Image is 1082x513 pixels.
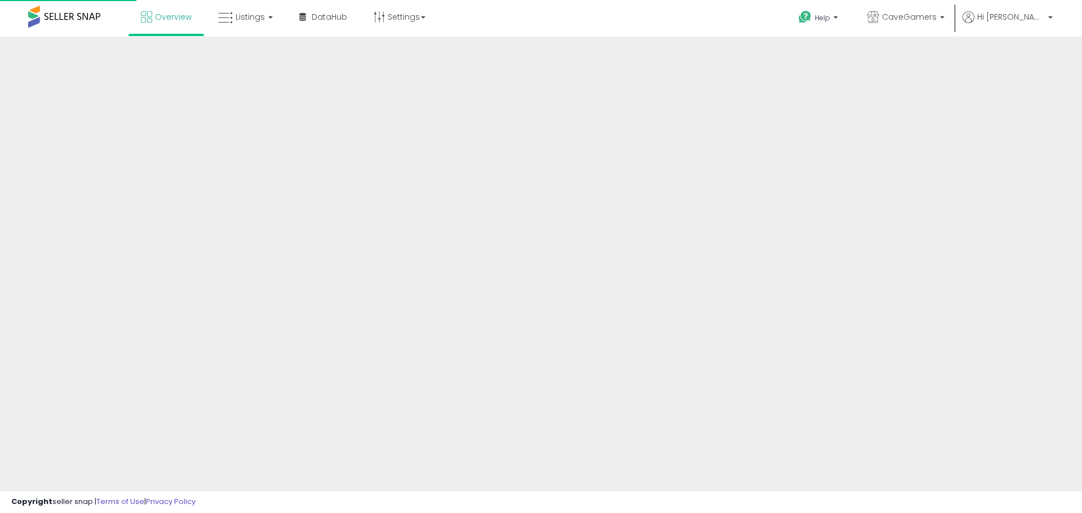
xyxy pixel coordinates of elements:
[11,496,52,507] strong: Copyright
[963,11,1053,37] a: Hi [PERSON_NAME]
[977,11,1045,23] span: Hi [PERSON_NAME]
[146,496,196,507] a: Privacy Policy
[11,497,196,507] div: seller snap | |
[815,13,830,23] span: Help
[798,10,812,24] i: Get Help
[236,11,265,23] span: Listings
[312,11,347,23] span: DataHub
[96,496,144,507] a: Terms of Use
[790,2,849,37] a: Help
[882,11,937,23] span: CaveGamers
[155,11,192,23] span: Overview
